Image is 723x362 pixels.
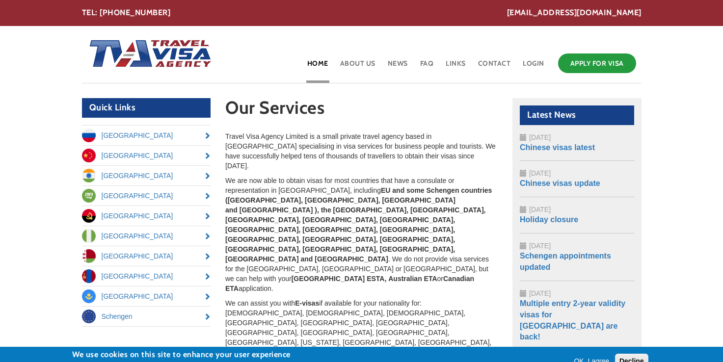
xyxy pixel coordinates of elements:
img: Home [82,30,213,79]
a: Chinese visas update [520,179,600,187]
a: Multiple entry 2-year validity visas for [GEOGRAPHIC_DATA] are back! [520,299,625,341]
a: [GEOGRAPHIC_DATA] [82,166,211,185]
a: Holiday closure [520,215,578,224]
a: [GEOGRAPHIC_DATA] [82,266,211,286]
a: [GEOGRAPHIC_DATA] [82,146,211,165]
p: Travel Visa Agency Limited is a small private travel agency based in [GEOGRAPHIC_DATA] specialisi... [225,131,498,171]
span: [DATE] [529,289,551,297]
a: FAQ [419,51,435,83]
h2: We use cookies on this site to enhance your user experience [72,349,337,360]
a: [GEOGRAPHIC_DATA] [82,206,211,226]
a: Schengen [82,307,211,326]
a: Links [445,51,467,83]
strong: Australian ETA [388,275,437,283]
a: Contact [477,51,512,83]
a: [GEOGRAPHIC_DATA] [82,286,211,306]
span: [DATE] [529,206,551,213]
a: News [387,51,409,83]
h1: Our Services [225,98,498,122]
a: Home [306,51,329,83]
strong: E-visas [295,299,319,307]
a: [EMAIL_ADDRESS][DOMAIN_NAME] [507,7,642,19]
a: [GEOGRAPHIC_DATA] [82,186,211,206]
a: About Us [339,51,376,83]
a: Schengen appointments updated [520,252,611,271]
a: [GEOGRAPHIC_DATA] [82,126,211,145]
a: [GEOGRAPHIC_DATA] [82,246,211,266]
p: We are now able to obtain visas for most countries that have a consulate or representation in [GE... [225,176,498,293]
strong: [GEOGRAPHIC_DATA] [292,275,365,283]
div: TEL: [PHONE_NUMBER] [82,7,642,19]
strong: ESTA, [367,275,386,283]
span: [DATE] [529,169,551,177]
a: [GEOGRAPHIC_DATA] [82,226,211,246]
a: Apply for Visa [558,53,636,73]
span: [DATE] [529,133,551,141]
a: Login [522,51,545,83]
h2: Latest News [520,105,634,125]
a: Chinese visas latest [520,143,595,152]
span: [DATE] [529,242,551,250]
